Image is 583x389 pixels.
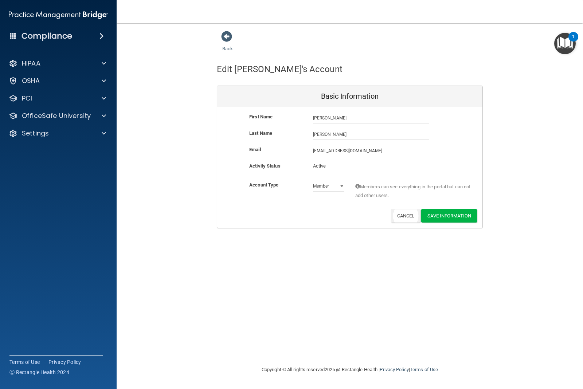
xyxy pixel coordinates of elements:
div: Copyright © All rights reserved 2025 @ Rectangle Health | | [217,358,483,381]
p: Settings [22,129,49,138]
p: Active [313,162,344,170]
p: OfficeSafe University [22,111,91,120]
a: Settings [9,129,106,138]
a: PCI [9,94,106,103]
span: Ⓒ Rectangle Health 2024 [9,369,69,376]
a: Privacy Policy [380,367,408,372]
a: Privacy Policy [48,358,81,366]
button: Cancel [391,209,420,223]
p: HIPAA [22,59,40,68]
a: OfficeSafe University [9,111,106,120]
span: Members can see everything in the portal but can not add other users. [355,182,472,200]
b: Email [249,147,261,152]
a: OSHA [9,76,106,85]
h4: Compliance [21,31,72,41]
div: 1 [572,37,575,46]
button: Open Resource Center, 1 new notification [554,33,576,54]
div: Basic Information [217,86,482,107]
a: HIPAA [9,59,106,68]
iframe: Drift Widget Chat Controller [457,338,574,367]
p: PCI [22,94,32,103]
a: Back [222,37,233,51]
b: Last Name [249,130,272,136]
b: Activity Status [249,163,281,169]
b: First Name [249,114,273,119]
h4: Edit [PERSON_NAME]'s Account [217,64,343,74]
a: Terms of Use [9,358,40,366]
a: Terms of Use [410,367,438,372]
img: PMB logo [9,8,108,22]
button: Save Information [421,209,477,223]
p: OSHA [22,76,40,85]
b: Account Type [249,182,278,188]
